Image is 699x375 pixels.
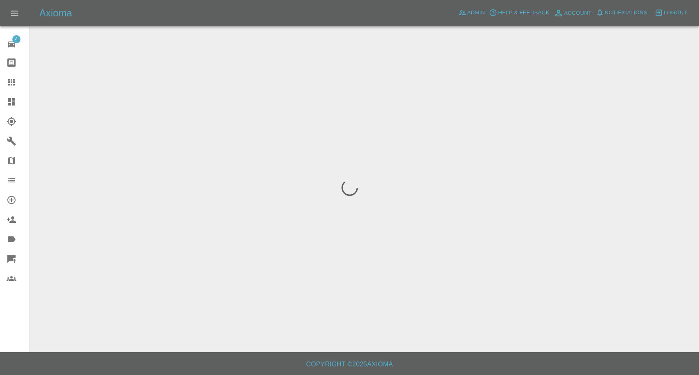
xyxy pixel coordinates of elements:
[5,3,25,23] button: Open drawer
[653,7,689,19] button: Logout
[12,35,20,43] span: 4
[487,7,551,19] button: Help & Feedback
[564,9,592,18] span: Account
[39,7,72,20] h5: Axioma
[664,8,687,18] span: Logout
[605,8,647,18] span: Notifications
[467,8,485,18] span: Admin
[498,8,549,18] span: Help & Feedback
[7,359,692,370] h6: Copyright © 2025 Axioma
[552,7,594,20] a: Account
[594,7,649,19] button: Notifications
[456,7,487,19] a: Admin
